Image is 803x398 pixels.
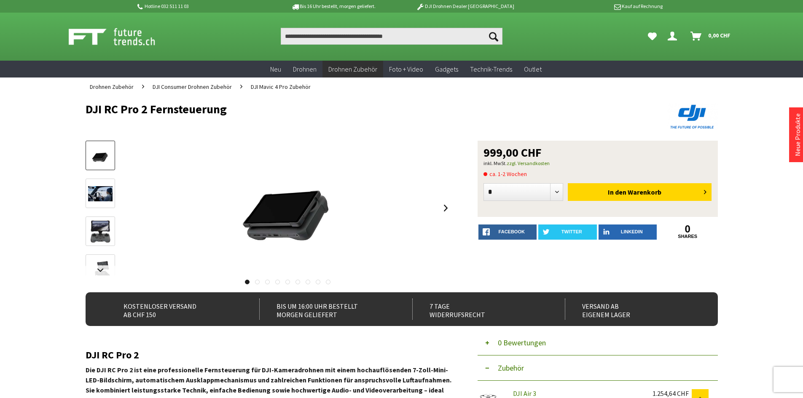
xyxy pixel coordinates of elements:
[328,65,377,73] span: Drohnen Zubehör
[561,229,582,234] span: twitter
[435,65,458,73] span: Gadgets
[268,1,399,11] p: Bis 16 Uhr bestellt, morgen geliefert.
[88,144,113,168] img: Vorschau: DJI RC Pro 2 Fernsteuerung
[478,224,537,240] a: facebook
[568,183,712,201] button: In den Warenkorb
[287,61,322,78] a: Drohnen
[565,299,699,320] div: Versand ab eigenem Lager
[478,355,718,381] button: Zubehör
[247,77,315,96] a: DJI Mavic 4 Pro Zubehör
[281,28,502,45] input: Produkt, Marke, Kategorie, EAN, Artikelnummer…
[86,350,452,361] h2: DJI RC Pro 2
[412,299,547,320] div: 7 Tage Widerrufsrecht
[86,103,591,115] h1: DJI RC Pro 2 Fernsteuerung
[483,169,527,179] span: ca. 1-2 Wochen
[608,188,626,196] span: In den
[531,1,663,11] p: Kauf auf Rechnung
[507,160,550,166] a: zzgl. Versandkosten
[687,28,735,45] a: Warenkorb
[383,61,429,78] a: Foto + Video
[664,28,684,45] a: Dein Konto
[293,65,317,73] span: Drohnen
[518,61,548,78] a: Outlet
[513,389,536,398] a: DJI Air 3
[658,234,717,239] a: shares
[136,1,268,11] p: Hotline 032 511 11 03
[148,77,236,96] a: DJI Consumer Drohnen Zubehör
[90,83,134,91] span: Drohnen Zubehör
[599,224,657,240] a: LinkedIn
[499,229,525,234] span: facebook
[399,1,531,11] p: DJI Drohnen Dealer [GEOGRAPHIC_DATA]
[653,389,692,398] div: 1.254,64 CHF
[483,147,542,158] span: 999,00 CHF
[483,158,712,168] p: inkl. MwSt.
[644,28,661,45] a: Meine Favoriten
[69,26,174,47] img: Shop Futuretrends - zur Startseite wechseln
[470,65,512,73] span: Technik-Trends
[793,113,802,156] a: Neue Produkte
[153,83,232,91] span: DJI Consumer Drohnen Zubehör
[259,299,394,320] div: Bis um 16:00 Uhr bestellt Morgen geliefert
[628,188,661,196] span: Warenkorb
[429,61,464,78] a: Gadgets
[667,103,718,131] img: DJI
[389,65,423,73] span: Foto + Video
[322,61,383,78] a: Drohnen Zubehör
[524,65,542,73] span: Outlet
[107,299,241,320] div: Kostenloser Versand ab CHF 150
[251,83,311,91] span: DJI Mavic 4 Pro Zubehör
[621,229,643,234] span: LinkedIn
[485,28,502,45] button: Suchen
[220,141,355,275] img: DJI RC Pro 2 Fernsteuerung
[658,224,717,234] a: 0
[538,224,597,240] a: twitter
[86,77,138,96] a: Drohnen Zubehör
[264,61,287,78] a: Neu
[464,61,518,78] a: Technik-Trends
[708,29,730,42] span: 0,00 CHF
[270,65,281,73] span: Neu
[478,330,718,355] button: 0 Bewertungen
